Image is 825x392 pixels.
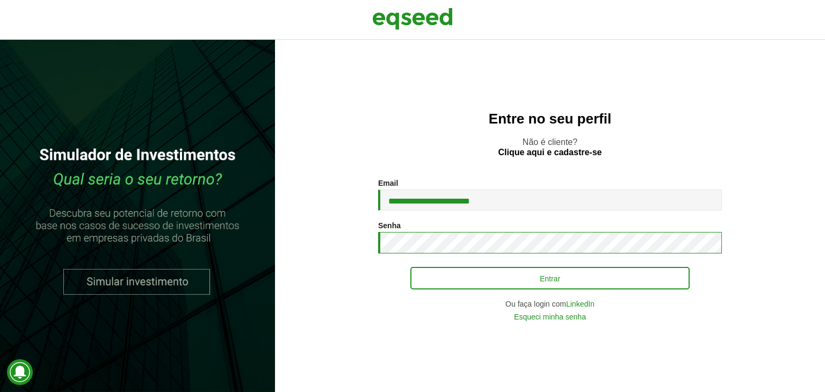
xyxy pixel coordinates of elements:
[498,148,602,157] a: Clique aqui e cadastre-se
[378,300,722,308] div: Ou faça login com
[514,313,586,321] a: Esqueci minha senha
[410,267,690,289] button: Entrar
[296,137,804,157] p: Não é cliente?
[378,222,401,229] label: Senha
[566,300,595,308] a: LinkedIn
[378,179,398,187] label: Email
[296,111,804,127] h2: Entre no seu perfil
[372,5,453,32] img: EqSeed Logo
